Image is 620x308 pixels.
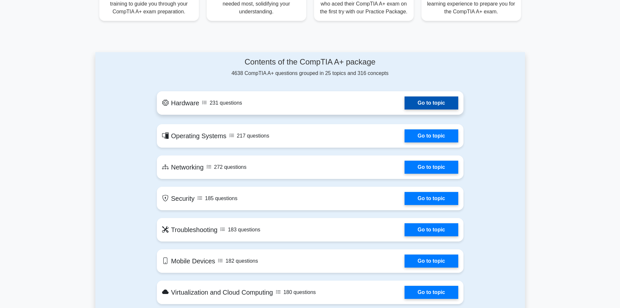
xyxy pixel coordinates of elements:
a: Go to topic [405,223,458,236]
a: Go to topic [405,192,458,205]
a: Go to topic [405,255,458,268]
a: Go to topic [405,129,458,142]
a: Go to topic [405,161,458,174]
h4: Contents of the CompTIA A+ package [157,57,463,67]
a: Go to topic [405,96,458,110]
div: 4638 CompTIA A+ questions grouped in 25 topics and 316 concepts [157,57,463,77]
a: Go to topic [405,286,458,299]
